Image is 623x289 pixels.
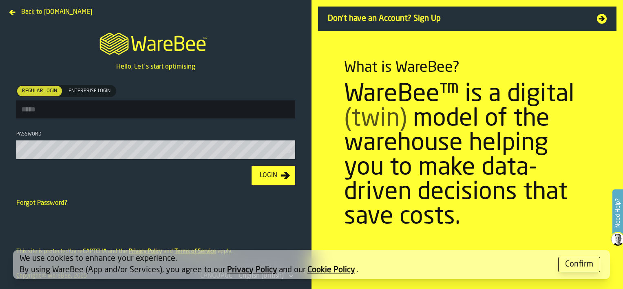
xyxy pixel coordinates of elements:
[558,257,600,272] button: button-
[318,7,616,31] a: Don't have an Account? Sign Up
[116,62,195,72] p: Hello, Let`s start optimising
[16,131,295,137] div: Password
[565,259,593,270] div: Confirm
[344,60,460,76] div: What is WareBee?
[19,87,60,95] span: Regular Login
[252,166,295,185] button: button-Login
[65,87,114,95] span: Enterprise Login
[16,200,67,207] a: Forgot Password?
[613,190,622,236] label: Need Help?
[16,85,63,97] label: button-switch-multi-Regular Login
[21,7,92,17] span: Back to [DOMAIN_NAME]
[256,171,281,180] div: Login
[344,107,407,131] span: (twin)
[13,250,610,279] div: alert-[object Object]
[284,147,294,155] button: button-toolbar-Password
[7,7,95,13] a: Back to [DOMAIN_NAME]
[20,253,552,276] div: We use cookies to enhance your experience. By using WareBee (App and/or Services), you agree to o...
[64,86,115,96] div: thumb
[16,85,295,118] label: button-toolbar-[object Object]
[63,85,116,97] label: button-switch-multi-Enterprise Login
[92,23,219,62] a: logo-header
[344,82,590,229] div: WareBee™ is a digital model of the warehouse helping you to make data-driven decisions that save ...
[328,13,587,24] span: Don't have an Account? Sign Up
[307,266,355,274] a: Cookie Policy
[227,266,277,274] a: Privacy Policy
[16,131,295,159] label: button-toolbar-Password
[16,100,295,118] input: button-toolbar-[object Object]
[16,140,295,159] input: button-toolbar-Password
[17,86,62,96] div: thumb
